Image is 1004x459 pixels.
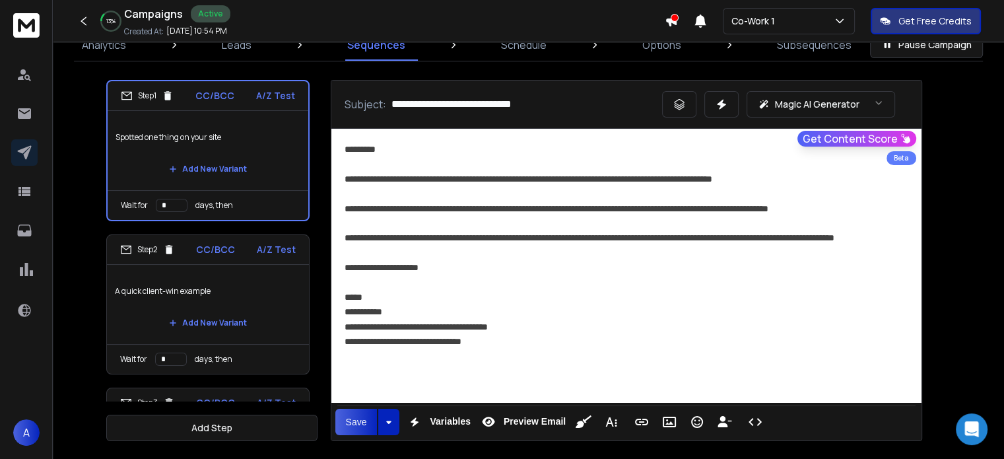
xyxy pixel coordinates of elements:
p: Get Free Credits [898,15,972,28]
p: Spotted one thing on your site [116,119,300,156]
button: Magic AI Generator [747,91,895,118]
span: Preview Email [501,416,568,427]
button: Save [335,409,378,435]
a: Schedule [493,29,554,61]
p: 13 % [106,17,116,25]
button: Add New Variant [158,310,257,336]
div: Step 1 [121,90,174,102]
p: A/Z Test [257,243,296,256]
p: Schedule [501,37,547,53]
a: Sequences [339,29,413,61]
button: Get Content Score [797,131,916,147]
button: Insert Link (Ctrl+K) [629,409,654,435]
a: Options [634,29,689,61]
button: Get Free Credits [871,8,981,34]
button: Variables [402,409,473,435]
a: Analytics [74,29,134,61]
a: Subsequences [769,29,859,61]
p: Subsequences [777,37,852,53]
button: A [13,419,40,446]
p: Magic AI Generator [775,98,859,111]
p: Analytics [82,37,126,53]
button: Add Step [106,415,318,441]
button: Insert Image (Ctrl+P) [657,409,682,435]
p: Wait for [121,200,148,211]
p: Created At: [124,26,164,37]
p: Leads [222,37,251,53]
button: Add New Variant [158,156,257,182]
p: A/Z Test [256,89,295,102]
li: Step1CC/BCCA/Z TestSpotted one thing on your siteAdd New VariantWait fordays, then [106,80,310,221]
div: Step 3 [120,397,175,409]
p: A/Z Test [257,396,296,409]
button: More Text [599,409,624,435]
p: A quick client-win example [115,273,301,310]
p: [DATE] 10:54 PM [166,26,227,36]
a: Leads [214,29,259,61]
div: Step 2 [120,244,175,256]
p: days, then [195,200,233,211]
button: Pause Campaign [870,32,983,58]
p: days, then [195,354,232,365]
button: Code View [743,409,768,435]
p: CC/BCC [196,396,235,409]
p: Sequences [347,37,405,53]
span: Variables [427,416,473,427]
p: CC/BCC [195,89,234,102]
p: Options [642,37,681,53]
p: CC/BCC [196,243,235,256]
div: Open Intercom Messenger [956,413,987,445]
button: Emoticons [685,409,710,435]
button: Clean HTML [571,409,596,435]
div: Active [191,5,230,22]
p: Subject: [345,96,386,112]
li: Step2CC/BCCA/Z TestA quick client-win exampleAdd New VariantWait fordays, then [106,234,310,374]
div: Beta [887,151,916,165]
p: Wait for [120,354,147,365]
button: Insert Unsubscribe Link [712,409,737,435]
p: Co-Work 1 [731,15,780,28]
button: Preview Email [476,409,568,435]
h1: Campaigns [124,6,183,22]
